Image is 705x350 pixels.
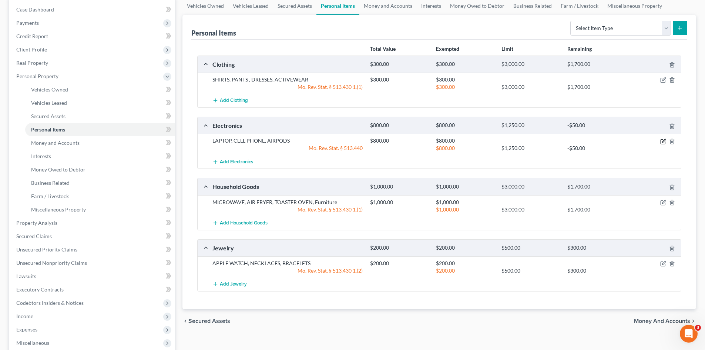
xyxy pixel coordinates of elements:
div: Jewelry [209,244,366,252]
div: Mo. Rev. Stat. § 513.430 1.(1) [209,206,366,213]
div: $500.00 [498,244,563,251]
div: $300.00 [366,61,432,68]
span: Add Electronics [220,159,253,165]
a: Unsecured Nonpriority Claims [10,256,175,270]
span: Money and Accounts [634,318,690,324]
span: Secured Assets [31,113,66,119]
div: $800.00 [432,144,498,152]
div: -$50.00 [564,122,629,129]
strong: Total Value [370,46,396,52]
span: Case Dashboard [16,6,54,13]
a: Vehicles Leased [25,96,175,110]
div: $200.00 [432,267,498,274]
div: LAPTOP, CELL PHONE, AIRPODS [209,137,366,144]
span: Secured Assets [188,318,230,324]
div: APPLE WATCH, NECKLACES, BRACELETS [209,260,366,267]
a: Vehicles Owned [25,83,175,96]
div: $1,700.00 [564,61,629,68]
div: $1,250.00 [498,122,563,129]
a: Secured Claims [10,230,175,243]
div: $500.00 [498,267,563,274]
div: $800.00 [366,137,432,144]
button: Add Electronics [212,155,253,169]
span: Add Household Goods [220,220,268,226]
strong: Limit [501,46,513,52]
div: $300.00 [432,83,498,91]
i: chevron_left [182,318,188,324]
div: Mo. Rev. Stat. § 513.440 [209,144,366,152]
a: Farm / Livestock [25,190,175,203]
a: Business Related [25,176,175,190]
div: MICROWAVE, AIR FRYER, TOASTER OVEN, Furniture [209,199,366,206]
div: $1,700.00 [564,206,629,213]
span: Executory Contracts [16,286,64,293]
div: $1,000.00 [432,206,498,213]
span: Vehicles Leased [31,100,67,106]
a: Unsecured Priority Claims [10,243,175,256]
span: Miscellaneous [16,340,49,346]
div: $1,000.00 [366,199,432,206]
div: -$50.00 [564,144,629,152]
div: $300.00 [564,267,629,274]
span: 3 [695,325,701,331]
div: $1,250.00 [498,144,563,152]
div: Clothing [209,60,366,68]
button: Add Clothing [212,94,248,107]
div: $200.00 [432,260,498,267]
span: Client Profile [16,46,47,53]
a: Miscellaneous Property [25,203,175,216]
div: $1,700.00 [564,83,629,91]
span: Business Related [31,180,70,186]
span: Personal Property [16,73,58,79]
span: Income [16,313,33,319]
div: Mo. Rev. Stat. § 513.430 1.(1) [209,83,366,91]
span: Unsecured Nonpriority Claims [16,260,87,266]
a: Money and Accounts [25,136,175,150]
div: Personal Items [191,29,236,37]
a: Property Analysis [10,216,175,230]
div: $3,000.00 [498,83,563,91]
a: Case Dashboard [10,3,175,16]
div: Electronics [209,121,366,129]
div: SHIRTS, PANTS , DRESSES, ACTIVEWEAR [209,76,366,83]
div: $3,000.00 [498,206,563,213]
div: $1,700.00 [564,183,629,190]
span: Personal Items [31,126,65,133]
button: Add Jewelry [212,277,247,291]
a: Money Owed to Debtor [25,163,175,176]
button: chevron_left Secured Assets [182,318,230,324]
a: Executory Contracts [10,283,175,296]
a: Secured Assets [25,110,175,123]
a: Lawsuits [10,270,175,283]
div: $200.00 [366,260,432,267]
button: Add Household Goods [212,216,268,230]
div: $300.00 [432,61,498,68]
span: Property Analysis [16,220,57,226]
div: $800.00 [366,122,432,129]
div: $200.00 [432,244,498,251]
div: Mo. Rev. Stat. § 513.430 1.(2) [209,267,366,274]
a: Personal Items [25,123,175,136]
a: Credit Report [10,30,175,43]
div: $800.00 [432,137,498,144]
div: $300.00 [432,76,498,83]
div: $3,000.00 [498,61,563,68]
div: $1,000.00 [432,199,498,206]
strong: Exempted [436,46,459,52]
div: $3,000.00 [498,183,563,190]
span: Secured Claims [16,233,52,239]
button: Money and Accounts chevron_right [634,318,696,324]
span: Money Owed to Debtor [31,166,85,173]
span: Unsecured Priority Claims [16,246,77,253]
span: Real Property [16,60,48,66]
span: Interests [31,153,51,159]
span: Money and Accounts [31,140,80,146]
div: Household Goods [209,183,366,190]
span: Add Jewelry [220,281,247,287]
div: $800.00 [432,122,498,129]
span: Payments [16,20,39,26]
span: Vehicles Owned [31,86,68,93]
span: Add Clothing [220,98,248,104]
span: Expenses [16,326,37,333]
span: Lawsuits [16,273,36,279]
